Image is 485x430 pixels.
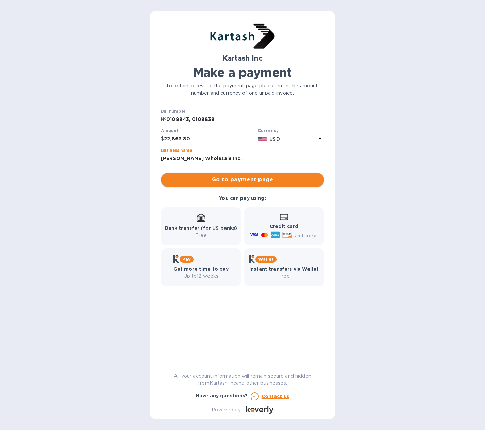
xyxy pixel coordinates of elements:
[161,372,324,387] p: All your account information will remain secure and hidden from Kartash Inc and other businesses.
[258,137,267,141] img: USD
[196,393,248,398] b: Have any questions?
[161,65,324,80] h1: Make a payment
[165,225,237,231] b: Bank transfer (for US banks)
[161,82,324,97] p: To obtain access to the payment page please enter the amount, number and currency of one unpaid i...
[212,406,240,413] p: Powered by
[249,266,319,272] b: Instant transfers via Wallet
[161,173,324,187] button: Go to payment page
[161,116,166,123] p: №
[262,394,289,399] u: Contact us
[258,128,279,133] b: Currency
[249,273,319,280] p: Free
[222,54,262,62] b: Kartash Inc
[219,195,266,201] b: You can pay using:
[161,135,164,142] p: $
[270,224,298,229] b: Credit card
[164,134,255,144] input: 0.00
[161,129,178,133] label: Amount
[182,257,191,262] b: Pay
[161,109,185,113] label: Bill number
[258,257,274,262] b: Wallet
[166,176,319,184] span: Go to payment page
[269,136,280,142] b: USD
[165,232,237,239] p: Free
[173,266,229,272] b: Get more time to pay
[166,114,324,125] input: Enter bill number
[173,273,229,280] p: Up to 12 weeks
[295,233,320,238] span: and more...
[161,148,192,153] label: Business name
[161,154,324,164] input: Enter business name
